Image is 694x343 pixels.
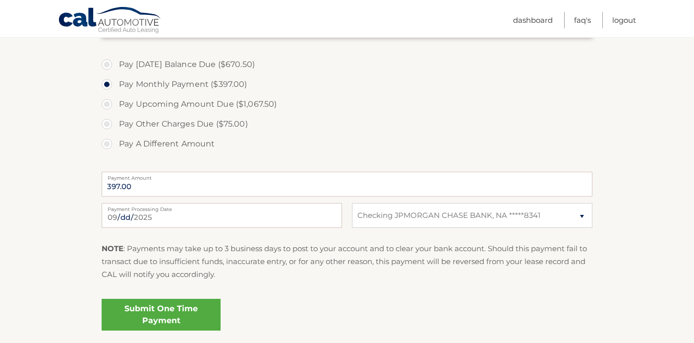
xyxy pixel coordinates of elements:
[102,134,592,154] label: Pay A Different Amount
[102,55,592,74] label: Pay [DATE] Balance Due ($670.50)
[102,172,592,197] input: Payment Amount
[102,203,342,228] input: Payment Date
[612,12,636,28] a: Logout
[102,299,221,331] a: Submit One Time Payment
[513,12,553,28] a: Dashboard
[102,94,592,114] label: Pay Upcoming Amount Due ($1,067.50)
[102,114,592,134] label: Pay Other Charges Due ($75.00)
[102,244,123,253] strong: NOTE
[102,203,342,211] label: Payment Processing Date
[102,242,592,281] p: : Payments may take up to 3 business days to post to your account and to clear your bank account....
[102,74,592,94] label: Pay Monthly Payment ($397.00)
[102,172,592,180] label: Payment Amount
[58,6,162,35] a: Cal Automotive
[574,12,591,28] a: FAQ's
